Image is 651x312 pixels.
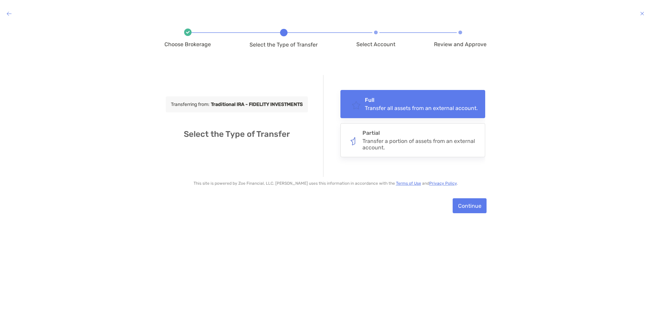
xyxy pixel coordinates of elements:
[356,41,395,48] span: Select Account
[396,181,421,186] a: Terms of Use
[429,181,457,186] a: Privacy Policy
[434,41,487,48] span: Review and Approve
[250,41,318,48] span: Select the Type of Transfer
[166,129,308,139] h4: Select the Type of Transfer
[166,96,308,112] div: Transferring from:
[184,29,192,36] img: Icon check
[365,105,478,111] div: Transfer all assets from an external account.
[453,198,487,213] button: Continue
[210,102,303,107] b: Traditional IRA - FIDELITY INVESTMENTS
[362,138,479,151] div: Transfer a portion of assets from an external account.
[164,181,487,186] p: This site is powered by Zoe Financial, LLC. [PERSON_NAME] uses this information in accordance wit...
[365,97,478,103] h4: Full
[164,41,211,48] span: Choose Brokerage
[362,130,479,136] h4: Partial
